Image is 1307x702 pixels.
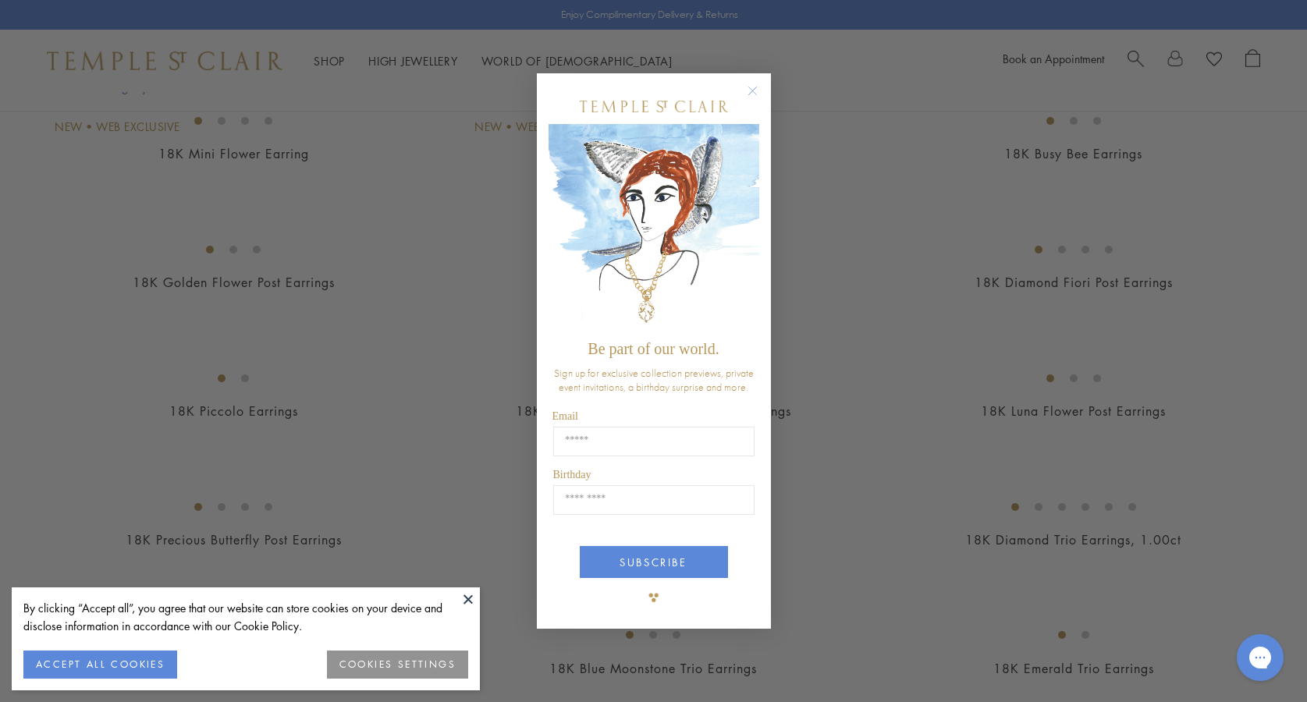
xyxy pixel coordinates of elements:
span: Sign up for exclusive collection previews, private event invitations, a birthday surprise and more. [554,366,754,394]
span: Birthday [553,469,591,480]
input: Email [553,427,755,456]
img: Temple St. Clair [580,101,728,112]
span: Be part of our world. [588,340,719,357]
img: c4a9eb12-d91a-4d4a-8ee0-386386f4f338.jpeg [549,124,759,332]
button: ACCEPT ALL COOKIES [23,651,177,679]
span: Email [552,410,578,422]
iframe: Gorgias live chat messenger [1229,629,1291,686]
button: COOKIES SETTINGS [327,651,468,679]
button: SUBSCRIBE [580,546,728,578]
button: Close dialog [751,89,770,108]
img: TSC [638,582,669,613]
div: By clicking “Accept all”, you agree that our website can store cookies on your device and disclos... [23,599,468,635]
